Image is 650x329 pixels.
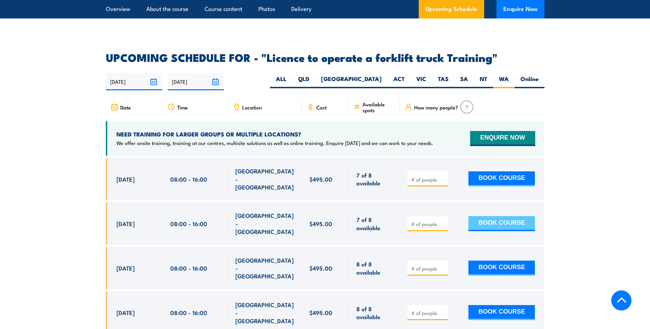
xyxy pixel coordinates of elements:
[470,131,535,146] button: ENQUIRE NOW
[316,104,327,110] span: Cost
[432,75,454,88] label: TAS
[468,216,535,231] button: BOOK COURSE
[235,167,294,191] span: [GEOGRAPHIC_DATA] - [GEOGRAPHIC_DATA]
[116,175,135,183] span: [DATE]
[270,75,292,88] label: ALL
[309,308,332,316] span: $495.00
[106,73,162,90] input: From date
[116,308,135,316] span: [DATE]
[309,175,332,183] span: $495.00
[170,308,207,316] span: 08:00 - 16:00
[116,130,433,138] h4: NEED TRAINING FOR LARGER GROUPS OR MULTIPLE LOCATIONS?
[388,75,410,88] label: ACT
[356,305,392,321] span: 8 of 8 available
[242,104,262,110] span: Location
[168,73,224,90] input: To date
[116,264,135,272] span: [DATE]
[120,104,131,110] span: Date
[177,104,188,110] span: Time
[309,264,332,272] span: $495.00
[414,104,458,110] span: How many people?
[116,140,433,146] p: We offer onsite training, training at our centres, multisite solutions as well as online training...
[411,265,445,272] input: # of people
[411,221,445,227] input: # of people
[468,261,535,276] button: BOOK COURSE
[363,101,395,113] span: Available spots
[309,220,332,227] span: $495.00
[170,264,207,272] span: 08:00 - 16:00
[493,75,515,88] label: WA
[468,171,535,186] button: BOOK COURSE
[411,176,445,183] input: # of people
[235,301,294,325] span: [GEOGRAPHIC_DATA] - [GEOGRAPHIC_DATA]
[170,220,207,227] span: 08:00 - 16:00
[474,75,493,88] label: NT
[454,75,474,88] label: SA
[411,310,445,316] input: # of people
[170,175,207,183] span: 08:00 - 16:00
[292,75,315,88] label: QLD
[515,75,544,88] label: Online
[116,220,135,227] span: [DATE]
[410,75,432,88] label: VIC
[315,75,388,88] label: [GEOGRAPHIC_DATA]
[356,171,392,187] span: 7 of 8 available
[235,256,294,280] span: [GEOGRAPHIC_DATA] - [GEOGRAPHIC_DATA]
[106,52,544,62] h2: UPCOMING SCHEDULE FOR - "Licence to operate a forklift truck Training"
[356,215,392,232] span: 7 of 8 available
[356,260,392,276] span: 8 of 8 available
[235,211,294,235] span: [GEOGRAPHIC_DATA] - [GEOGRAPHIC_DATA]
[468,305,535,320] button: BOOK COURSE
